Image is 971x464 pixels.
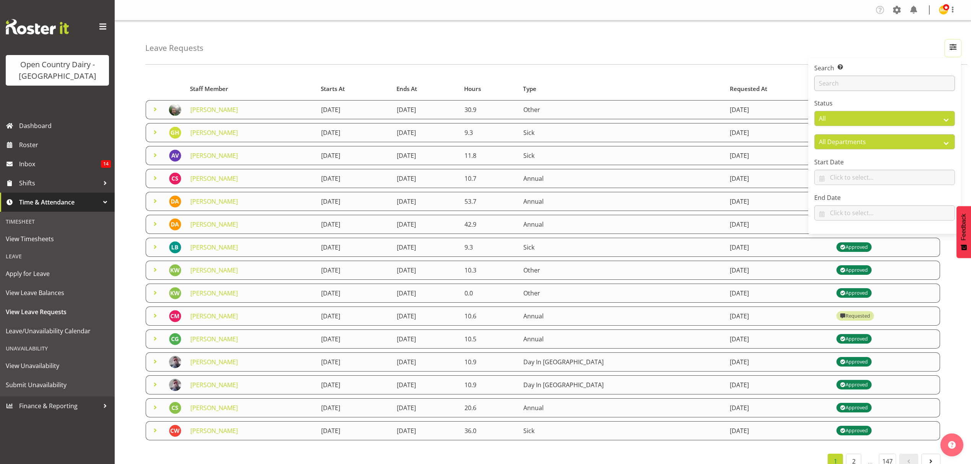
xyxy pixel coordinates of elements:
img: christopher-gamble10055.jpg [169,333,181,345]
td: Annual [519,192,725,211]
td: [DATE] [392,421,460,440]
span: Time & Attendance [19,196,99,208]
td: 10.7 [460,169,519,188]
td: Day In [GEOGRAPHIC_DATA] [519,375,725,394]
td: [DATE] [392,261,460,280]
a: [PERSON_NAME] [190,243,238,251]
div: Approved [840,357,868,367]
a: [PERSON_NAME] [190,358,238,366]
td: [DATE] [392,352,460,372]
img: andy-van-brecht9849.jpg [169,149,181,162]
img: darin-ayling10268.jpg [169,195,181,208]
td: [DATE] [725,123,832,142]
a: Leave/Unavailability Calendar [2,321,113,341]
label: Search [814,63,955,73]
span: Submit Unavailability [6,379,109,391]
a: [PERSON_NAME] [190,174,238,183]
img: kerrod-ward11647.jpg [169,264,181,276]
td: [DATE] [725,329,832,349]
td: 36.0 [460,421,519,440]
input: Click to select... [814,170,955,185]
td: Annual [519,329,725,349]
div: Leave [2,248,113,264]
td: [DATE] [725,284,832,303]
input: Click to select... [814,205,955,221]
img: alan-rolton04c296bc37223c8dd08f2cd7387a414a.png [169,356,181,368]
td: [DATE] [317,284,392,303]
a: [PERSON_NAME] [190,105,238,114]
div: Approved [840,243,868,252]
td: [DATE] [392,398,460,417]
td: [DATE] [392,215,460,234]
a: Apply for Leave [2,264,113,283]
td: 10.3 [460,261,519,280]
a: [PERSON_NAME] [190,312,238,320]
td: Day In [GEOGRAPHIC_DATA] [519,352,725,372]
td: [DATE] [392,192,460,211]
input: Search [814,76,955,91]
td: [DATE] [725,421,832,440]
div: Timesheet [2,214,113,229]
a: Submit Unavailability [2,375,113,394]
h4: Leave Requests [145,44,203,52]
label: End Date [814,193,955,202]
td: 53.7 [460,192,519,211]
td: [DATE] [317,100,392,119]
td: 10.9 [460,352,519,372]
td: [DATE] [725,352,832,372]
td: Sick [519,238,725,257]
div: Approved [840,266,868,275]
td: [DATE] [725,146,832,165]
td: 10.9 [460,375,519,394]
div: Approved [840,403,868,412]
td: Sick [519,146,725,165]
a: [PERSON_NAME] [190,404,238,412]
td: [DATE] [725,238,832,257]
td: Annual [519,215,725,234]
a: [PERSON_NAME] [190,335,238,343]
span: Ends At [396,84,417,93]
img: help-xxl-2.png [948,441,956,449]
td: [DATE] [392,375,460,394]
td: [DATE] [317,146,392,165]
label: Status [814,99,955,108]
td: Other [519,261,725,280]
a: [PERSON_NAME] [190,381,238,389]
div: Approved [840,426,868,435]
td: [DATE] [317,398,392,417]
div: Open Country Dairy - [GEOGRAPHIC_DATA] [13,59,101,82]
img: darin-ayling10268.jpg [169,218,181,230]
a: View Leave Requests [2,302,113,321]
img: Rosterit website logo [6,19,69,34]
td: [DATE] [317,352,392,372]
td: [DATE] [317,238,392,257]
td: [DATE] [725,192,832,211]
td: [DATE] [392,123,460,142]
td: [DATE] [725,215,832,234]
td: 9.3 [460,123,519,142]
img: stacy-macaskilldb46b92e6c02b04e1963fa17893bc948.png [169,104,181,116]
td: [DATE] [392,146,460,165]
a: [PERSON_NAME] [190,289,238,297]
td: Annual [519,307,725,326]
button: Feedback - Show survey [956,206,971,258]
img: kerrod-ward11647.jpg [169,287,181,299]
td: [DATE] [392,329,460,349]
span: Leave/Unavailability Calendar [6,325,109,337]
td: [DATE] [317,329,392,349]
a: [PERSON_NAME] [190,427,238,435]
td: 10.6 [460,307,519,326]
img: christopher-sutherland9865.jpg [169,402,181,414]
td: [DATE] [392,307,460,326]
label: Start Date [814,157,955,167]
img: liam-bellman9850.jpg [169,241,181,253]
td: [DATE] [725,398,832,417]
span: Feedback [960,214,967,240]
a: [PERSON_NAME] [190,220,238,229]
span: Shifts [19,177,99,189]
span: Requested At [730,84,767,93]
div: Unavailability [2,341,113,356]
span: Finance & Reporting [19,400,99,412]
span: View Leave Requests [6,306,109,318]
span: Staff Member [190,84,228,93]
